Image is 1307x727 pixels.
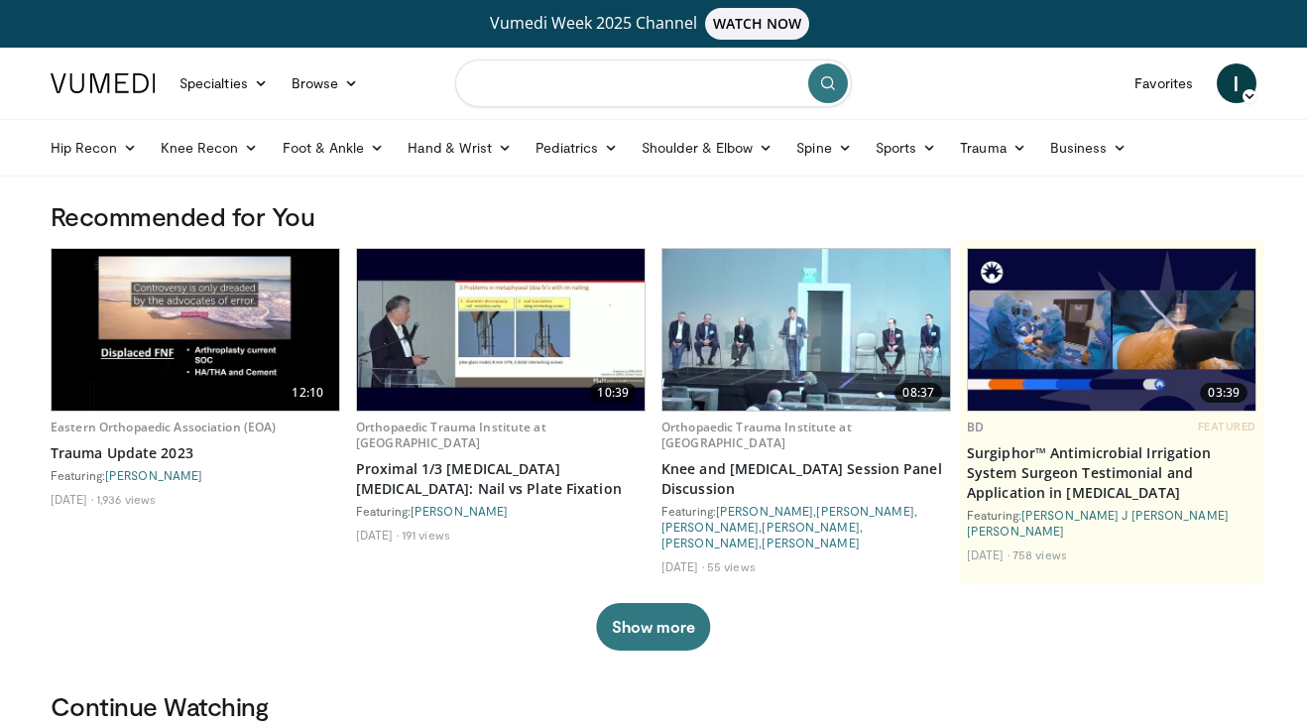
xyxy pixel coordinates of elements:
a: Orthopaedic Trauma Institute at [GEOGRAPHIC_DATA] [356,419,546,451]
a: Shoulder & Elbow [630,128,784,168]
span: FEATURED [1198,420,1256,433]
a: Trauma [948,128,1038,168]
a: [PERSON_NAME] [661,536,759,549]
a: 08:37 [662,249,950,411]
h3: Continue Watching [51,690,1256,722]
a: Knee and [MEDICAL_DATA] Session Panel Discussion [661,459,951,499]
img: 130e5ff6-5539-4c13-8776-4a9f2ba6df05.620x360_q85_upscale.jpg [357,249,645,411]
h3: Recommended for You [51,200,1256,232]
a: Hand & Wrist [396,128,524,168]
a: Foot & Ankle [271,128,397,168]
input: Search topics, interventions [455,60,852,107]
img: 70422da6-974a-44ac-bf9d-78c82a89d891.620x360_q85_upscale.jpg [968,249,1255,411]
img: 9d8fa158-8430-4cd3-8233-a15ec9665979.620x360_q85_upscale.jpg [52,249,339,411]
li: 191 views [402,527,450,543]
a: [PERSON_NAME] [661,520,759,534]
a: Orthopaedic Trauma Institute at [GEOGRAPHIC_DATA] [661,419,852,451]
a: 10:39 [357,249,645,411]
a: Business [1038,128,1139,168]
li: [DATE] [356,527,399,543]
li: [DATE] [967,546,1010,562]
a: Browse [280,63,371,103]
img: 0011a29d-156f-4aaf-87b0-bea9279daa31.620x360_q85_upscale.jpg [662,249,950,411]
a: 03:39 [968,249,1255,411]
a: Hip Recon [39,128,149,168]
a: Knee Recon [149,128,271,168]
li: [DATE] [661,558,704,574]
a: [PERSON_NAME] [411,504,508,518]
a: Trauma Update 2023 [51,443,340,463]
div: Featuring: , , , , , [661,503,951,550]
a: Surgiphor™ Antimicrobial Irrigation System Surgeon Testimonial and Application in [MEDICAL_DATA] [967,443,1256,503]
div: Featuring: [967,507,1256,539]
a: 12:10 [52,249,339,411]
a: I [1217,63,1256,103]
a: Sports [864,128,949,168]
span: WATCH NOW [705,8,810,40]
a: [PERSON_NAME] [105,468,202,482]
a: Favorites [1123,63,1205,103]
a: BD [967,419,984,435]
a: [PERSON_NAME] [816,504,913,518]
li: 758 views [1012,546,1067,562]
div: Featuring: [51,467,340,483]
a: [PERSON_NAME] [716,504,813,518]
a: [PERSON_NAME] [762,536,859,549]
a: [PERSON_NAME] J [PERSON_NAME] [PERSON_NAME] [967,508,1229,538]
a: Pediatrics [524,128,630,168]
span: 03:39 [1200,383,1248,403]
li: 55 views [707,558,756,574]
li: 1,936 views [96,491,156,507]
button: Show more [596,603,710,651]
span: 10:39 [589,383,637,403]
a: Specialties [168,63,280,103]
img: VuMedi Logo [51,73,156,93]
div: Featuring: [356,503,646,519]
span: 08:37 [894,383,942,403]
a: Proximal 1/3 [MEDICAL_DATA] [MEDICAL_DATA]: Nail vs Plate Fixation [356,459,646,499]
a: [PERSON_NAME] [762,520,859,534]
a: Vumedi Week 2025 ChannelWATCH NOW [54,8,1253,40]
span: 12:10 [284,383,331,403]
a: Spine [784,128,863,168]
a: Eastern Orthopaedic Association (EOA) [51,419,276,435]
li: [DATE] [51,491,93,507]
